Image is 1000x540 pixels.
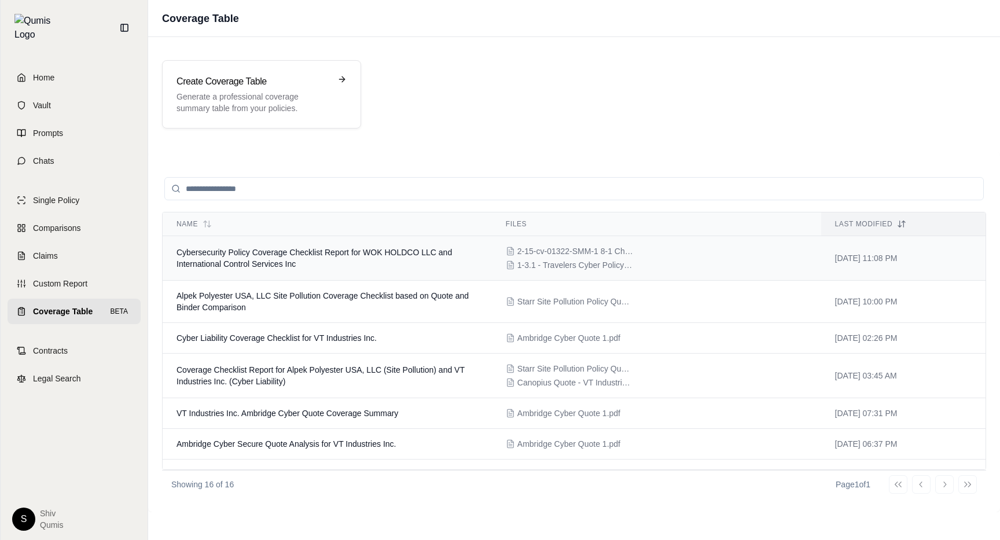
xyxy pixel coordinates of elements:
a: Vault [8,93,141,118]
span: 2-15-cv-01322-SMM-1 8-1 Chubb Cyber2.pdf [517,245,633,257]
span: Alpek Polyester USA, LLC Site Pollution Coverage Checklist based on Quote and Binder Comparison [177,291,469,312]
td: [DATE] 07:31 PM [821,398,986,429]
td: [DATE] 03:45 AM [821,354,986,398]
span: Claims [33,250,58,262]
h1: Coverage Table [162,10,239,27]
span: Legal Search [33,373,81,384]
td: [DATE] 11:08 PM [821,236,986,281]
span: Ambridge Cyber Secure Quote Analysis for VT Industries Inc. [177,439,396,449]
a: Contracts [8,338,141,363]
div: Page 1 of 1 [836,479,870,490]
a: Coverage TableBETA [8,299,141,324]
span: Prompts [33,127,63,139]
span: Cyber Liability Coverage Checklist for VT Industries Inc. [177,333,377,343]
span: Ambridge Cyber Quote 1.pdf [517,332,620,344]
a: Chats [8,148,141,174]
span: Coverage Checklist Report for Alpek Polyester USA, LLC (Site Pollution) and VT Industries Inc. (C... [177,365,465,386]
span: Custom Report [33,278,87,289]
span: Ambridge Cyber Quote 1.pdf [517,469,620,480]
td: [DATE] 10:00 PM [821,281,986,323]
span: BETA [107,306,131,317]
p: Showing 16 of 16 [171,479,234,490]
span: Ambridge Cyber Quote 1.pdf [517,438,620,450]
td: [DATE] 06:37 PM [821,429,986,460]
span: Shiv [40,508,63,519]
a: Custom Report [8,271,141,296]
span: Ambridge Cyber Quote 1.pdf [517,407,620,419]
th: Files [492,212,821,236]
span: Chats [33,155,54,167]
a: Claims [8,243,141,269]
td: [DATE] 02:26 PM [821,323,986,354]
span: Coverage Table [33,306,93,317]
p: Generate a professional coverage summary table from your policies. [177,91,330,114]
td: [DATE] 06:14 PM [821,460,986,490]
div: S [12,508,35,531]
span: Cybersecurity Policy Coverage Checklist Report for WOK HOLDCO LLC and International Control Servi... [177,248,452,269]
button: Collapse sidebar [115,19,134,37]
span: Contracts [33,345,68,357]
img: Qumis Logo [14,14,58,42]
span: Canopius Quote - VT Industries 1.pdf [517,377,633,388]
span: VT Industries Inc. Ambridge Cyber Quote Coverage Summary [177,409,398,418]
span: Single Policy [33,194,79,206]
a: Prompts [8,120,141,146]
a: Home [8,65,141,90]
div: Name [177,219,478,229]
span: Starr Site Pollution Policy Quote vs. Binder Comparison (V1).pdf [517,296,633,307]
a: Comparisons [8,215,141,241]
span: Starr Site Pollution Policy Quote vs. Binder Comparison (V1).pdf [517,363,633,374]
span: 1-3.1 - Travelers Cyber Policy40.pdf [517,259,633,271]
h3: Create Coverage Table [177,75,330,89]
span: Qumis [40,519,63,531]
span: Vault [33,100,51,111]
span: Comparisons [33,222,80,234]
span: Home [33,72,54,83]
div: Last modified [835,219,972,229]
a: Single Policy [8,188,141,213]
a: Legal Search [8,366,141,391]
